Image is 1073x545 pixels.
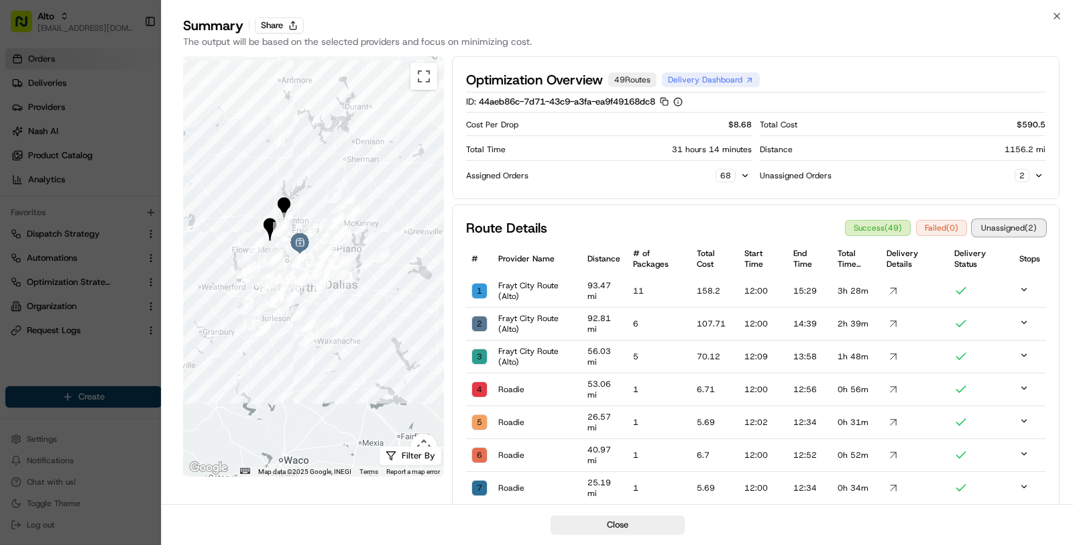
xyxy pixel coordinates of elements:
[27,299,103,312] span: Knowledge Base
[300,256,315,271] div: 1
[335,265,349,280] div: 1
[108,294,221,318] a: 💻API Documentation
[760,119,797,130] p: Total Cost
[266,251,281,266] div: 2
[35,86,221,100] input: Clear
[845,220,911,236] button: Success(49)
[13,53,244,74] p: Welcome 👋
[672,144,752,155] div: 31 hours 14 minutes
[471,414,488,430] div: 5
[386,468,440,475] a: Report a map error
[294,269,308,284] div: 1
[739,308,788,341] td: 12:00
[691,472,739,505] td: 5.69
[633,450,686,461] span: 1
[343,268,357,283] div: 1
[345,204,360,219] div: 1
[289,246,304,261] div: 1
[277,213,292,227] div: 1
[260,271,275,286] div: 2
[359,468,378,475] a: Terms
[587,379,623,400] span: 53.06 mi
[323,222,337,237] div: 1
[183,35,1052,48] div: The output will be based on the selected providers and focus on minimizing cost.
[972,220,1046,236] button: Unassigned(2)
[328,188,343,203] div: 1
[551,516,685,534] button: Close
[321,266,335,281] div: 1
[320,259,335,274] div: 1
[133,332,162,342] span: Pylon
[691,373,739,406] td: 6.71
[633,384,686,395] span: 1
[587,313,623,335] span: 92.81 mi
[587,253,623,264] span: Distance
[113,300,124,311] div: 💻
[498,384,577,395] span: Roadie
[739,439,788,472] td: 12:00
[119,207,146,218] span: [DATE]
[42,207,109,218] span: [PERSON_NAME]
[739,406,788,439] td: 12:02
[13,194,35,216] img: Brigitte Vinadas
[296,322,311,337] div: 4
[314,276,329,290] div: 1
[380,446,441,466] button: Filter By
[832,406,881,439] td: 0h 31m
[633,351,686,362] span: 5
[285,287,300,302] div: 1
[471,253,478,264] span: #
[301,318,316,332] div: 3
[633,417,686,428] span: 1
[95,331,162,342] a: Powered byPylon
[788,439,832,472] td: 12:52
[788,341,832,373] td: 13:58
[587,280,623,302] span: 93.47 mi
[255,17,304,34] button: Share
[341,194,355,208] div: 1
[788,308,832,341] td: 14:39
[739,275,788,308] td: 12:00
[333,225,347,240] div: 1
[471,447,488,463] div: 6
[111,207,116,218] span: •
[587,477,623,499] span: 25.19 mi
[290,306,305,321] div: 2
[319,244,333,259] div: 1
[1005,144,1046,155] div: 1156.2 mi
[633,318,686,329] span: 6
[268,290,282,304] div: 5
[471,349,488,365] div: 3
[739,373,788,406] td: 12:00
[308,265,323,280] div: 1
[240,468,249,474] button: Keyboard shortcuts
[329,313,343,328] div: 6
[186,459,231,477] a: Open this area in Google Maps (opens a new window)
[42,243,109,254] span: [PERSON_NAME]
[788,406,832,439] td: 12:34
[239,300,253,314] div: 9
[479,96,655,107] span: 44aeb86c-7d71-43c9-a3fa-ea9f49168dc8
[691,439,739,472] td: 6.7
[282,276,296,290] div: 1
[498,483,577,493] span: Roadie
[662,72,760,87] a: Delivery Dashboard
[832,275,881,308] td: 3h 28m
[331,233,346,247] div: 1
[466,119,518,130] p: Cost Per Drop
[60,141,184,152] div: We're available if you need us!
[608,72,657,87] div: 49 Routes
[788,373,832,406] td: 12:56
[314,250,329,265] div: 1
[273,222,288,237] div: 1
[272,269,287,284] div: 1
[466,96,476,107] span: ID:
[326,214,341,229] div: 1
[280,270,294,285] div: 1
[237,263,251,278] div: 5
[13,13,40,40] img: Nash
[183,16,243,35] div: Summary
[278,241,293,255] div: 1
[380,446,441,465] button: Filter By
[744,248,783,269] span: Start Time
